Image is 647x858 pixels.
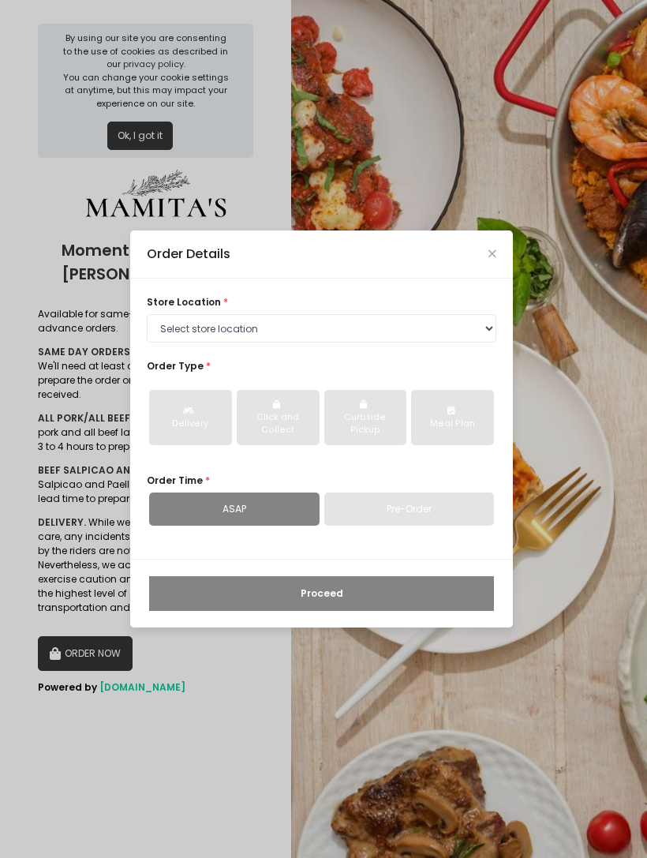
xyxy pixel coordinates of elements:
[237,390,320,445] button: Click and Collect
[247,411,309,436] div: Click and Collect
[488,250,496,258] button: Close
[421,418,484,430] div: Meal Plan
[147,474,203,487] span: Order Time
[147,245,230,264] div: Order Details
[335,411,397,436] div: Curbside Pickup
[411,390,494,445] button: Meal Plan
[159,418,222,430] div: Delivery
[147,359,204,373] span: Order Type
[324,390,407,445] button: Curbside Pickup
[147,295,221,309] span: store location
[149,390,232,445] button: Delivery
[149,576,494,611] button: Proceed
